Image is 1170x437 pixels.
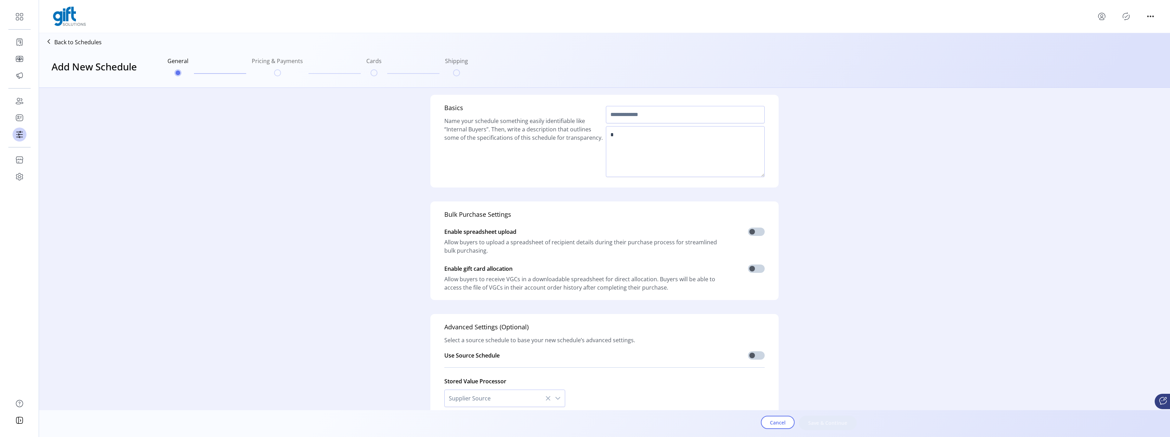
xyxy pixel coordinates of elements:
[54,38,102,46] p: Back to Schedules
[444,377,506,385] div: Stored Value Processor
[444,238,723,255] span: Allow buyers to upload a spreadsheet of recipient details during their purchase process for strea...
[1121,11,1132,22] button: Publisher Panel
[761,416,795,429] button: Cancel
[444,264,513,273] span: Enable gift card allocation
[445,390,551,407] span: Supplier Source
[444,210,511,223] h5: Bulk Purchase Settings
[444,103,603,117] h5: Basics
[770,419,786,426] span: Cancel
[444,228,516,236] span: Enable spreadsheet upload
[52,59,137,74] h3: Add New Schedule
[551,390,565,407] div: dropdown trigger
[444,352,500,359] span: Use Source Schedule
[1096,11,1107,22] button: menu
[444,336,635,344] span: Select a source schedule to base your new schedule’s advanced settings.
[444,322,529,336] h5: Advanced Settings (Optional)
[167,57,188,69] h6: General
[53,7,86,26] img: logo
[444,275,723,292] span: Allow buyers to receive VGCs in a downloadable spreadsheet for direct allocation. Buyers will be ...
[444,117,603,141] span: Name your schedule something easily identifiable like “Internal Buyers”. Then, write a descriptio...
[1145,11,1156,22] button: menu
